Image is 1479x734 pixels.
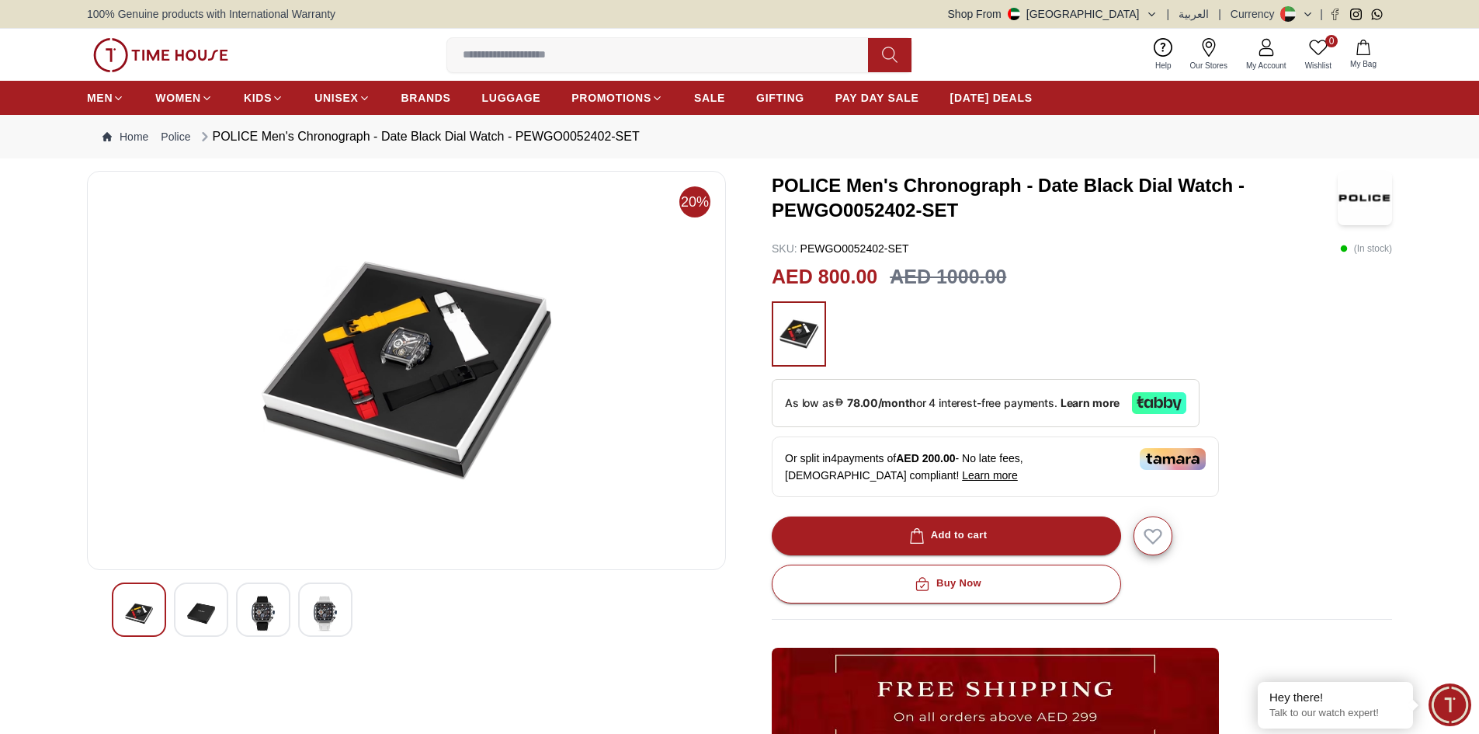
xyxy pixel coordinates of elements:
[772,241,909,256] p: PEWGO0052402-SET
[1140,448,1206,470] img: Tamara
[187,596,215,631] img: POLICE Men's Chronograph Black Dial Watch - PEWGO0052402-SET
[679,186,710,217] span: 20%
[772,173,1338,223] h3: POLICE Men's Chronograph - Date Black Dial Watch - PEWGO0052402-SET
[102,129,148,144] a: Home
[1325,35,1338,47] span: 0
[197,127,640,146] div: POLICE Men's Chronograph - Date Black Dial Watch - PEWGO0052402-SET
[694,90,725,106] span: SALE
[962,469,1018,482] span: Learn more
[772,517,1121,555] button: Add to cart
[950,90,1033,106] span: [DATE] DEALS
[1299,60,1338,71] span: Wishlist
[1340,241,1392,256] p: ( In stock )
[87,6,335,22] span: 100% Genuine products with International Warranty
[1146,35,1181,75] a: Help
[772,263,877,292] h2: AED 800.00
[906,527,988,544] div: Add to cart
[756,84,804,112] a: GIFTING
[482,90,541,106] span: LUGGAGE
[756,90,804,106] span: GIFTING
[87,90,113,106] span: MEN
[772,565,1121,604] button: Buy Now
[401,84,451,112] a: BRANDS
[311,596,339,631] img: POLICE Men's Chronograph Black Dial Watch - PEWGO0052402-SET
[772,242,797,255] span: SKU :
[896,452,955,464] span: AED 200.00
[911,575,981,593] div: Buy Now
[87,84,124,112] a: MEN
[890,263,1006,292] h3: AED 1000.00
[155,84,213,112] a: WOMEN
[1371,9,1383,20] a: Whatsapp
[1231,6,1281,22] div: Currency
[1296,35,1341,75] a: 0Wishlist
[1329,9,1341,20] a: Facebook
[1167,6,1170,22] span: |
[948,6,1158,22] button: Shop From[GEOGRAPHIC_DATA]
[1344,58,1383,70] span: My Bag
[571,84,663,112] a: PROMOTIONS
[314,84,370,112] a: UNISEX
[835,90,919,106] span: PAY DAY SALE
[1350,9,1362,20] a: Instagram
[125,596,153,631] img: POLICE Men's Chronograph Black Dial Watch - PEWGO0052402-SET
[93,38,228,72] img: ...
[571,90,651,106] span: PROMOTIONS
[314,90,358,106] span: UNISEX
[155,90,201,106] span: WOMEN
[772,437,1219,497] div: Or split in 4 payments of - No late fees, [DEMOGRAPHIC_DATA] compliant!
[1184,60,1234,71] span: Our Stores
[779,309,818,359] img: ...
[1008,8,1020,20] img: United Arab Emirates
[1269,690,1401,705] div: Hey there!
[1338,171,1392,225] img: POLICE Men's Chronograph - Date Black Dial Watch - PEWGO0052402-SET
[244,90,272,106] span: KIDS
[835,84,919,112] a: PAY DAY SALE
[249,596,277,631] img: POLICE Men's Chronograph Black Dial Watch - PEWGO0052402-SET
[1240,60,1293,71] span: My Account
[1320,6,1323,22] span: |
[100,184,713,557] img: POLICE Men's Chronograph Black Dial Watch - PEWGO0052402-SET
[482,84,541,112] a: LUGGAGE
[1149,60,1178,71] span: Help
[1181,35,1237,75] a: Our Stores
[1269,707,1401,720] p: Talk to our watch expert!
[244,84,283,112] a: KIDS
[1179,6,1209,22] button: العربية
[87,115,1392,158] nav: Breadcrumb
[694,84,725,112] a: SALE
[1218,6,1221,22] span: |
[950,84,1033,112] a: [DATE] DEALS
[161,129,190,144] a: Police
[1341,37,1386,73] button: My Bag
[401,90,451,106] span: BRANDS
[1429,684,1471,726] div: Chat Widget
